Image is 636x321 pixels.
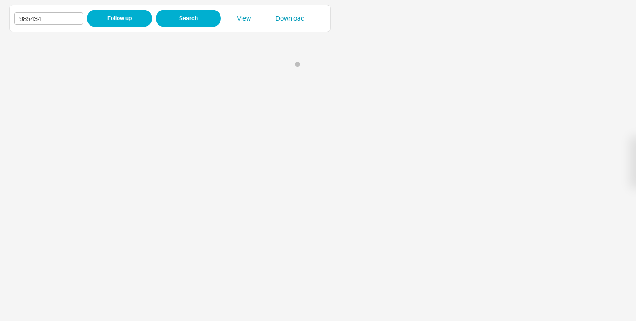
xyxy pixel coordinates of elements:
[14,12,83,25] input: Enter PO Number
[267,14,313,23] a: Download
[221,14,267,23] a: View
[9,71,627,321] iframe: PO Follow up
[179,13,198,24] span: Search
[107,13,132,24] span: Follow up
[156,10,221,27] button: Search
[87,10,152,27] button: Follow up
